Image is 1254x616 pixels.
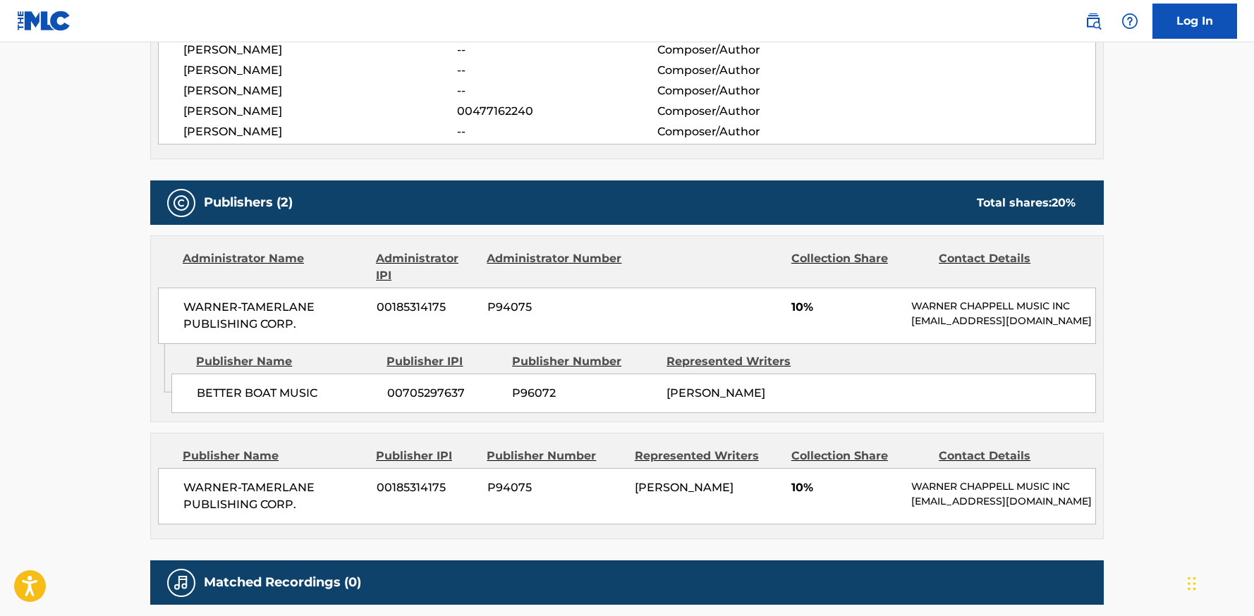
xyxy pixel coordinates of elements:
[657,82,840,99] span: Composer/Author
[173,195,190,211] img: Publishers
[1183,548,1254,616] iframe: Chat Widget
[512,385,656,402] span: P96072
[657,103,840,120] span: Composer/Author
[939,448,1076,464] div: Contact Details
[666,386,765,400] span: [PERSON_NAME]
[487,448,623,464] div: Publisher Number
[204,195,293,211] h5: Publishers (2)
[173,574,190,591] img: Matched Recordings
[657,123,840,140] span: Composer/Author
[204,574,361,591] h5: Matched Recordings (0)
[1116,7,1144,35] div: Help
[1121,13,1138,30] img: help
[376,448,476,464] div: Publisher IPI
[196,353,376,370] div: Publisher Name
[1085,13,1102,30] img: search
[791,250,928,284] div: Collection Share
[386,353,501,370] div: Publisher IPI
[183,250,365,284] div: Administrator Name
[1188,562,1196,605] div: Drag
[487,299,624,316] span: P94075
[911,494,1095,509] p: [EMAIL_ADDRESS][DOMAIN_NAME]
[457,82,657,99] span: --
[657,42,840,58] span: Composer/Author
[791,479,901,496] span: 10%
[183,479,366,513] span: WARNER-TAMERLANE PUBLISHING CORP.
[512,353,656,370] div: Publisher Number
[791,299,901,316] span: 10%
[1152,4,1237,39] a: Log In
[376,250,476,284] div: Administrator IPI
[911,299,1095,314] p: WARNER CHAPPELL MUSIC INC
[635,448,781,464] div: Represented Writers
[183,42,457,58] span: [PERSON_NAME]
[487,479,624,496] span: P94075
[17,11,71,31] img: MLC Logo
[1079,7,1107,35] a: Public Search
[666,353,810,370] div: Represented Writers
[977,195,1076,211] div: Total shares:
[457,103,657,120] span: 00477162240
[635,481,733,494] span: [PERSON_NAME]
[457,62,657,79] span: --
[911,314,1095,328] p: [EMAIL_ADDRESS][DOMAIN_NAME]
[183,448,365,464] div: Publisher Name
[183,123,457,140] span: [PERSON_NAME]
[1052,196,1076,209] span: 20 %
[387,385,501,402] span: 00705297637
[197,385,377,402] span: BETTER BOAT MUSIC
[183,299,366,333] span: WARNER-TAMERLANE PUBLISHING CORP.
[657,62,840,79] span: Composer/Author
[911,479,1095,494] p: WARNER CHAPPELL MUSIC INC
[939,250,1076,284] div: Contact Details
[791,448,928,464] div: Collection Share
[377,479,477,496] span: 00185314175
[377,299,477,316] span: 00185314175
[487,250,623,284] div: Administrator Number
[183,82,457,99] span: [PERSON_NAME]
[183,62,457,79] span: [PERSON_NAME]
[457,42,657,58] span: --
[183,103,457,120] span: [PERSON_NAME]
[457,123,657,140] span: --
